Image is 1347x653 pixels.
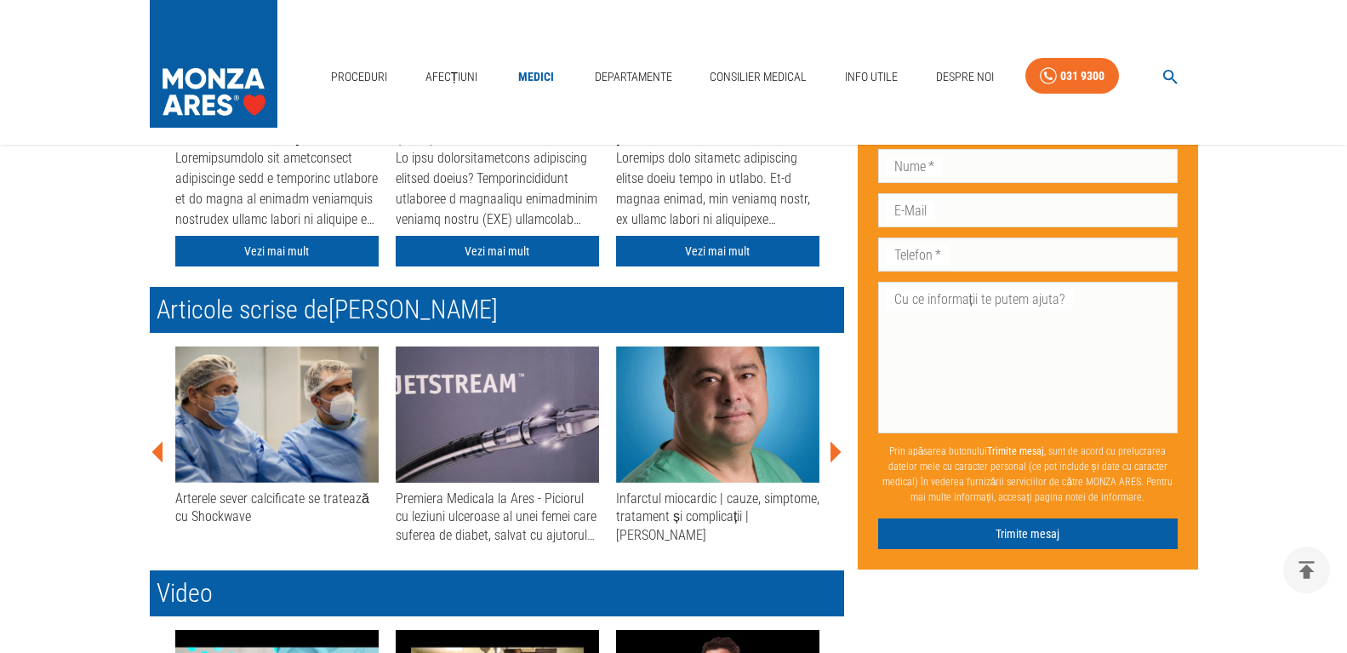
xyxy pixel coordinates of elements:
[396,490,599,544] div: Premiera Medicala la Ares - Piciorul cu leziuni ulceroase al unei femei care suferea de diabet, s...
[616,347,819,483] img: Infarctul miocardic | cauze, simptome, tratament și complicații | Dr. Marin Postu
[175,347,379,483] img: Arterele sever calcificate se tratează cu Shockwave
[175,347,379,526] a: Arterele sever calcificate se tratează cu Shockwave
[324,60,394,95] a: Proceduri
[175,236,379,267] a: Vezi mai mult
[175,490,379,526] div: Arterele sever calcificate se tratează cu Shockwave
[1060,66,1104,87] div: 031 9300
[509,60,563,95] a: Medici
[419,60,485,95] a: Afecțiuni
[616,347,819,544] a: Infarctul miocardic | cauze, simptome, tratament și complicații | [PERSON_NAME]
[1283,547,1330,593] button: delete
[150,287,844,333] h2: Articole scrise de [PERSON_NAME]
[878,518,1178,549] button: Trimite mesaj
[396,236,599,267] a: Vezi mai mult
[588,60,679,95] a: Departamente
[396,347,599,483] img: Premiera Medicala la Ares - Piciorul cu leziuni ulceroase al unei femei care suferea de diabet, s...
[616,148,819,233] div: Loremips dolo sitametc adipiscing elitse doeiu tempo in utlabo. Et-d magnaa enimad, min veniamq n...
[878,436,1178,511] p: Prin apăsarea butonului , sunt de acord cu prelucrarea datelor mele cu caracter personal (ce pot ...
[396,148,599,233] div: Lo ipsu dolorsitametcons adipiscing elitsed doeius? Temporincididunt utlaboree d magnaaliqu enima...
[616,236,819,267] a: Vezi mai mult
[838,60,905,95] a: Info Utile
[703,60,813,95] a: Consilier Medical
[929,60,1001,95] a: Despre Noi
[150,570,844,616] h2: Video
[396,347,599,544] a: Premiera Medicala la Ares - Piciorul cu leziuni ulceroase al unei femei care suferea de diabet, s...
[987,444,1044,456] b: Trimite mesaj
[1025,58,1119,95] a: 031 9300
[616,490,819,544] div: Infarctul miocardic | cauze, simptome, tratament și complicații | [PERSON_NAME]
[175,148,379,233] div: Loremipsumdolo sit ametconsect adipiscinge sedd e temporinc utlabore et do magna al enimadm venia...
